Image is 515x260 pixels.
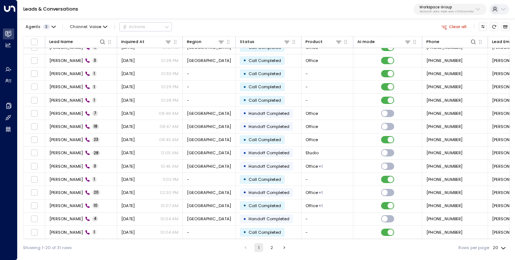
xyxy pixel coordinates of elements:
[243,227,246,237] div: •
[121,124,135,129] span: Sep 19, 2025
[121,216,135,222] span: Sep 10, 2025
[305,58,318,63] span: Office
[301,81,353,93] td: -
[249,84,281,90] span: Call Completed
[121,176,135,182] span: Sep 11, 2025
[187,38,224,45] div: Region
[319,163,323,169] div: Studio
[92,137,100,142] span: 23
[160,124,178,129] p: 08:47 AM
[249,190,289,195] span: Handoff Completed
[49,150,83,156] span: Chris Boltworth
[92,58,97,63] span: 3
[121,163,135,169] span: Sep 12, 2025
[305,163,318,169] span: Office
[426,110,462,116] span: +447702103001
[458,245,490,251] label: Rows per page:
[426,97,462,103] span: +447702103001
[43,24,50,29] span: 3
[121,71,135,77] span: Sep 19, 2025
[183,94,236,106] td: -
[243,187,246,197] div: •
[121,137,135,143] span: Sep 19, 2025
[479,23,487,31] button: Customize
[187,38,201,45] div: Region
[31,97,38,104] span: Toggle select row
[426,229,462,235] span: +447702103001
[301,94,353,106] td: -
[121,38,172,45] div: Inquired At
[243,95,246,105] div: •
[92,98,96,103] span: 1
[243,69,246,79] div: •
[267,243,276,252] button: Go to page 2
[249,163,289,169] span: Handoff Completed
[92,203,99,208] span: 10
[49,58,83,63] span: Chris Boltworth
[49,203,83,209] span: Chris Boltworth
[301,173,353,186] td: -
[301,213,353,225] td: -
[187,58,231,63] span: London
[426,176,462,182] span: +447702103001
[31,189,38,196] span: Toggle select row
[305,203,318,209] span: Office
[31,176,38,183] span: Toggle select row
[183,81,236,93] td: -
[159,110,178,116] p: 08:49 AM
[249,97,281,103] span: Call Completed
[89,24,101,29] span: Voice
[249,58,281,63] span: Call Completed
[23,245,72,251] div: Showing 1-20 of 31 rows
[31,70,38,77] span: Toggle select row
[23,23,58,31] button: Agents3
[426,190,462,195] span: +447702103001
[49,38,106,45] div: Lead Name
[243,161,246,171] div: •
[249,150,289,156] span: Handoff Completed
[161,71,178,77] p: 01:30 PM
[161,58,178,63] p: 01:28 PM
[305,150,319,156] span: Studio
[31,38,38,46] span: Toggle select all
[121,58,135,63] span: Sep 19, 2025
[121,229,135,235] span: Sep 10, 2025
[249,203,281,209] span: Call Completed
[92,216,98,221] span: 4
[249,137,281,143] span: Call Completed
[240,38,290,45] div: Status
[49,97,83,103] span: Chris Boltworth
[31,57,38,64] span: Toggle select row
[426,150,462,156] span: +447702103001
[121,84,135,90] span: Sep 19, 2025
[249,110,289,116] span: Handoff Completed
[419,10,473,13] p: 36c5ec06-2b8e-4dd6-aa1e-c77490e3446d
[241,243,289,252] nav: pagination navigation
[119,22,172,31] button: Actions
[249,176,281,182] span: Call Completed
[187,124,231,129] span: London
[305,190,318,195] span: Office
[49,110,83,116] span: Chris Boltworth
[240,38,254,45] div: Status
[419,5,473,9] p: Workspace Group
[243,174,246,184] div: •
[121,203,135,209] span: Sep 10, 2025
[426,58,462,63] span: +447702103001
[249,44,281,50] span: Call Completed
[31,149,38,156] span: Toggle select row
[31,136,38,143] span: Toggle select row
[121,97,135,103] span: Sep 19, 2025
[243,201,246,210] div: •
[439,23,469,31] button: Clear all
[121,110,135,116] span: Sep 19, 2025
[183,226,236,238] td: -
[49,176,83,182] span: Chris Boltworth
[183,173,236,186] td: -
[49,190,83,195] span: Chris Boltworth
[249,124,289,129] span: Handoff Completed
[305,137,318,143] span: Office
[161,84,178,90] p: 01:29 PM
[49,71,83,77] span: Chris Boltworth
[501,23,510,31] button: Archived Leads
